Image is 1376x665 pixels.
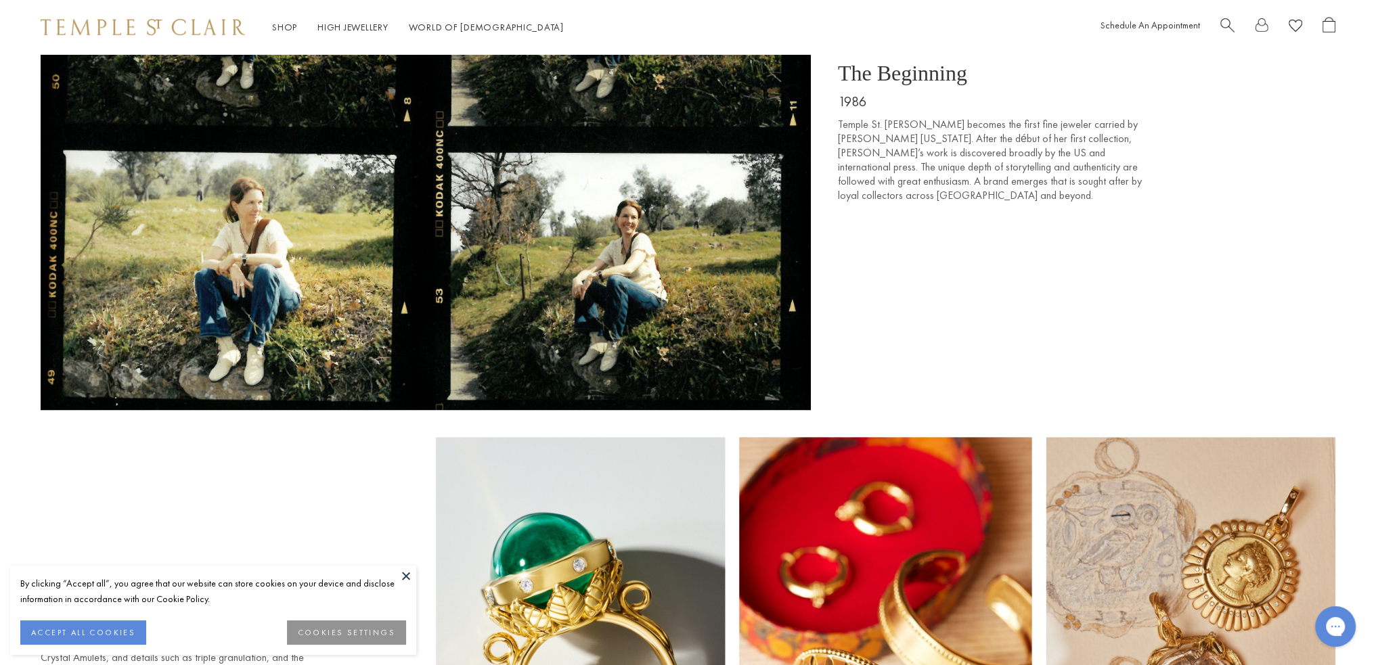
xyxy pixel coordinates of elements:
button: COOKIES SETTINGS [287,620,406,645]
div: By clicking “Accept all”, you agree that our website can store cookies on your device and disclos... [20,576,406,607]
nav: Main navigation [272,19,564,36]
a: View Wishlist [1289,17,1302,38]
a: High JewelleryHigh Jewellery [317,21,389,33]
iframe: Gorgias live chat messenger [1308,601,1362,651]
p: 1986 [838,93,1142,110]
a: World of [DEMOGRAPHIC_DATA]World of [DEMOGRAPHIC_DATA] [409,21,564,33]
a: Open Shopping Bag [1323,17,1335,38]
p: The Beginning [838,61,1142,86]
a: ShopShop [272,21,297,33]
p: Temple St. [PERSON_NAME] becomes the first fine jeweler carried by [PERSON_NAME] [US_STATE]. Afte... [838,117,1142,202]
img: Temple St. Clair [41,19,245,35]
a: Search [1220,17,1235,38]
button: ACCEPT ALL COOKIES [20,620,146,645]
a: Schedule An Appointment [1101,19,1200,31]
